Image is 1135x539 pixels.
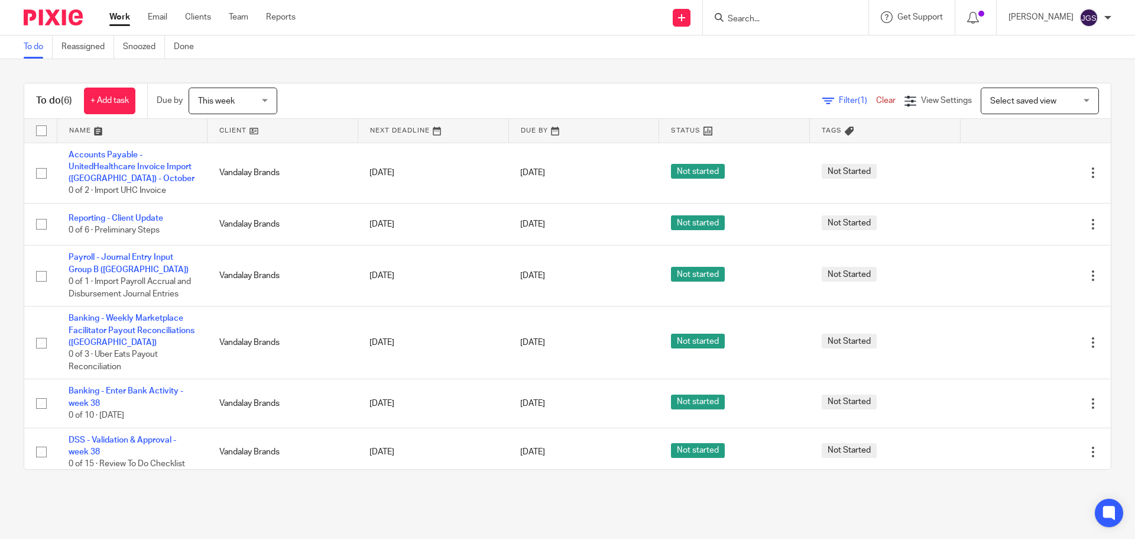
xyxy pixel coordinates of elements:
a: DSS - Validation & Approval - week 38 [69,436,176,456]
a: Banking - Weekly Marketplace Facilitator Payout Reconciliations ([GEOGRAPHIC_DATA]) [69,314,194,347]
td: [DATE] [358,428,508,476]
span: 0 of 15 · Review To Do Checklist [69,460,185,468]
a: Snoozed [123,35,165,59]
span: [DATE] [520,169,545,177]
span: Filter [839,96,876,105]
h1: To do [36,95,72,107]
a: Work [109,11,130,23]
span: Not Started [822,164,877,179]
td: [DATE] [358,379,508,428]
td: Vandalay Brands [207,306,358,379]
span: Select saved view [990,97,1056,105]
td: Vandalay Brands [207,204,358,246]
span: [DATE] [520,399,545,408]
a: Payroll - Journal Entry Input Group B ([GEOGRAPHIC_DATA]) [69,253,189,273]
td: Vandalay Brands [207,143,358,204]
td: [DATE] [358,143,508,204]
td: Vandalay Brands [207,246,358,306]
span: Not started [671,267,725,282]
span: View Settings [921,96,972,105]
input: Search [727,14,833,25]
img: svg%3E [1079,8,1098,27]
a: Clients [185,11,211,23]
a: + Add task [84,88,135,114]
a: Accounts Payable - UnitedHealthcare Invoice Import ([GEOGRAPHIC_DATA]) - October [69,151,194,183]
span: Get Support [897,13,943,21]
span: [DATE] [520,272,545,280]
span: 0 of 6 · Preliminary Steps [69,226,160,234]
span: (6) [61,96,72,105]
img: Pixie [24,9,83,25]
a: Clear [876,96,896,105]
span: Tags [822,127,842,134]
span: Not Started [822,443,877,458]
p: [PERSON_NAME] [1008,11,1074,23]
span: 0 of 3 · Uber Eats Payout Reconciliation [69,350,158,371]
span: [DATE] [520,338,545,347]
span: Not started [671,334,725,348]
a: Reporting - Client Update [69,214,163,222]
a: Reassigned [61,35,114,59]
span: 0 of 10 · [DATE] [69,411,124,419]
td: Vandalay Brands [207,379,358,428]
a: To do [24,35,53,59]
a: Reports [266,11,296,23]
span: [DATE] [520,220,545,228]
p: Due by [157,95,183,106]
a: Email [148,11,167,23]
td: [DATE] [358,306,508,379]
span: 0 of 1 · Import Payroll Accrual and Disbursement Journal Entries [69,277,191,298]
span: Not started [671,443,725,458]
span: Not started [671,395,725,409]
span: Not started [671,164,725,179]
span: Not Started [822,395,877,409]
span: Not Started [822,215,877,230]
td: [DATE] [358,246,508,306]
a: Banking - Enter Bank Activity - week 38 [69,387,183,407]
span: Not Started [822,267,877,282]
span: [DATE] [520,448,545,456]
a: Done [174,35,203,59]
a: Team [229,11,248,23]
span: (1) [858,96,867,105]
span: This week [198,97,235,105]
span: Not started [671,215,725,230]
td: Vandalay Brands [207,428,358,476]
span: 0 of 2 · Import UHC Invoice [69,187,166,195]
span: Not Started [822,334,877,348]
td: [DATE] [358,204,508,246]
